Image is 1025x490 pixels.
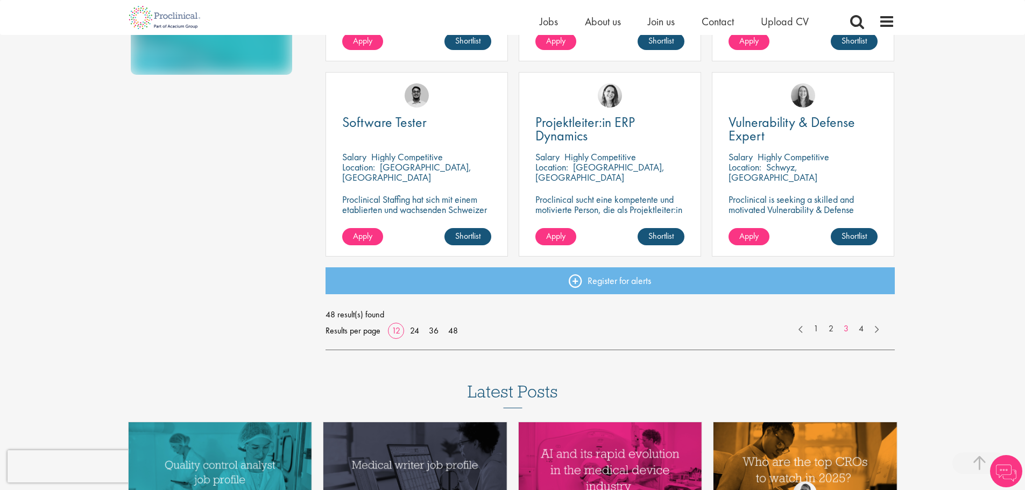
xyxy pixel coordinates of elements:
[761,15,809,29] a: Upload CV
[853,323,869,335] a: 4
[729,33,769,50] a: Apply
[8,450,145,482] iframe: reCAPTCHA
[535,228,576,245] a: Apply
[648,15,675,29] a: Join us
[388,325,404,336] a: 12
[535,194,684,235] p: Proclinical sucht eine kompetente und motivierte Person, die als Projektleiter:in ERP Dynamics ei...
[729,151,753,163] span: Salary
[342,161,375,173] span: Location:
[838,323,854,335] a: 3
[739,230,759,242] span: Apply
[638,33,684,50] a: Shortlist
[729,228,769,245] a: Apply
[405,83,429,108] img: Timothy Deschamps
[831,228,878,245] a: Shortlist
[406,325,423,336] a: 24
[342,113,427,131] span: Software Tester
[326,323,380,339] span: Results per page
[535,113,635,145] span: Projektleiter:in ERP Dynamics
[831,33,878,50] a: Shortlist
[638,228,684,245] a: Shortlist
[535,161,568,173] span: Location:
[598,83,622,108] img: Nur Ergiydiren
[535,33,576,50] a: Apply
[585,15,621,29] a: About us
[326,267,895,294] a: Register for alerts
[758,151,829,163] p: Highly Competitive
[729,116,878,143] a: Vulnerability & Defense Expert
[729,161,817,183] p: Schwyz, [GEOGRAPHIC_DATA]
[535,161,665,183] p: [GEOGRAPHIC_DATA], [GEOGRAPHIC_DATA]
[739,35,759,46] span: Apply
[535,116,684,143] a: Projektleiter:in ERP Dynamics
[444,228,491,245] a: Shortlist
[791,83,815,108] img: Mia Kellerman
[342,33,383,50] a: Apply
[729,161,761,173] span: Location:
[342,161,471,183] p: [GEOGRAPHIC_DATA], [GEOGRAPHIC_DATA]
[808,323,824,335] a: 1
[425,325,442,336] a: 36
[371,151,443,163] p: Highly Competitive
[729,113,855,145] span: Vulnerability & Defense Expert
[444,33,491,50] a: Shortlist
[990,455,1022,487] img: Chatbot
[342,228,383,245] a: Apply
[823,323,839,335] a: 2
[546,230,565,242] span: Apply
[564,151,636,163] p: Highly Competitive
[729,194,878,235] p: Proclinical is seeking a skilled and motivated Vulnerability & Defense Expert to join a dynamic c...
[342,194,491,245] p: Proclinical Staffing hat sich mit einem etablierten und wachsenden Schweizer IT-Dienstleister zus...
[353,35,372,46] span: Apply
[326,307,895,323] span: 48 result(s) found
[702,15,734,29] a: Contact
[546,35,565,46] span: Apply
[342,116,491,129] a: Software Tester
[535,151,560,163] span: Salary
[540,15,558,29] a: Jobs
[468,382,558,408] h3: Latest Posts
[353,230,372,242] span: Apply
[444,325,462,336] a: 48
[342,151,366,163] span: Salary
